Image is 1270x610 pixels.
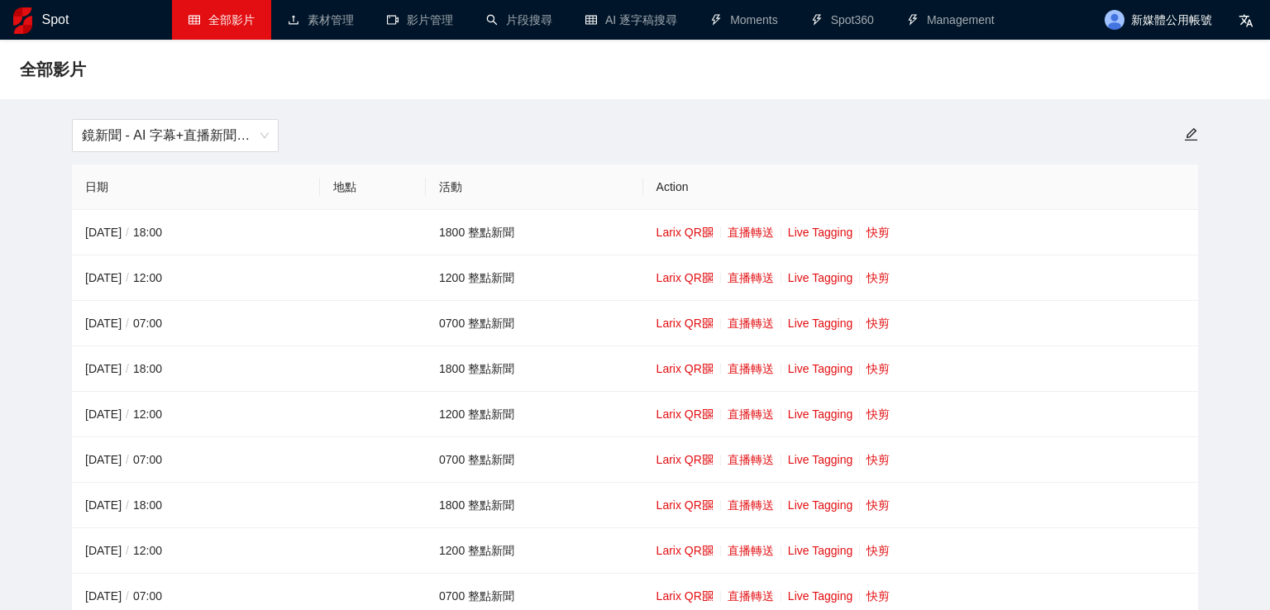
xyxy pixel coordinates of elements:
[867,317,890,330] a: 快剪
[867,544,890,557] a: 快剪
[1105,10,1124,30] img: avatar
[122,498,133,512] span: /
[702,317,714,329] span: qrcode
[702,590,714,602] span: qrcode
[867,407,890,421] a: 快剪
[208,13,255,26] span: 全部影片
[728,226,774,239] a: 直播轉送
[72,210,320,255] td: [DATE] 18:00
[82,120,269,151] span: 鏡新聞 - AI 字幕+直播新聞（2025-2027）
[122,271,133,284] span: /
[122,362,133,375] span: /
[788,317,852,330] a: Live Tagging
[867,271,890,284] a: 快剪
[426,346,643,392] td: 1800 整點新聞
[656,589,714,603] a: Larix QR
[728,271,774,284] a: 直播轉送
[122,226,133,239] span: /
[72,392,320,437] td: [DATE] 12:00
[867,498,890,512] a: 快剪
[122,453,133,466] span: /
[728,498,774,512] a: 直播轉送
[426,255,643,301] td: 1200 整點新聞
[788,498,852,512] a: Live Tagging
[426,210,643,255] td: 1800 整點新聞
[72,528,320,574] td: [DATE] 12:00
[585,13,677,26] a: tableAI 逐字稿搜尋
[20,56,86,83] span: 全部影片
[122,317,133,330] span: /
[656,362,714,375] a: Larix QR
[643,164,1198,210] th: Action
[72,164,320,210] th: 日期
[122,407,133,421] span: /
[656,544,714,557] a: Larix QR
[907,13,995,26] a: thunderboltManagement
[728,453,774,466] a: 直播轉送
[788,226,852,239] a: Live Tagging
[656,226,714,239] a: Larix QR
[728,544,774,557] a: 直播轉送
[867,226,890,239] a: 快剪
[728,589,774,603] a: 直播轉送
[13,7,32,34] img: logo
[788,544,852,557] a: Live Tagging
[486,13,552,26] a: search片段搜尋
[656,271,714,284] a: Larix QR
[656,453,714,466] a: Larix QR
[788,271,852,284] a: Live Tagging
[788,453,852,466] a: Live Tagging
[72,437,320,483] td: [DATE] 07:00
[728,362,774,375] a: 直播轉送
[288,13,354,26] a: upload素材管理
[426,392,643,437] td: 1200 整點新聞
[788,407,852,421] a: Live Tagging
[426,164,643,210] th: 活動
[702,408,714,420] span: qrcode
[656,498,714,512] a: Larix QR
[320,164,426,210] th: 地點
[656,407,714,421] a: Larix QR
[656,317,714,330] a: Larix QR
[702,226,714,238] span: qrcode
[788,589,852,603] a: Live Tagging
[72,301,320,346] td: [DATE] 07:00
[426,437,643,483] td: 0700 整點新聞
[702,499,714,511] span: qrcode
[811,13,874,26] a: thunderboltSpot360
[710,13,778,26] a: thunderboltMoments
[867,362,890,375] a: 快剪
[867,589,890,603] a: 快剪
[426,483,643,528] td: 1800 整點新聞
[702,454,714,465] span: qrcode
[426,528,643,574] td: 1200 整點新聞
[702,363,714,374] span: qrcode
[189,14,200,26] span: table
[728,407,774,421] a: 直播轉送
[122,544,133,557] span: /
[122,589,133,603] span: /
[702,545,714,556] span: qrcode
[426,301,643,346] td: 0700 整點新聞
[72,483,320,528] td: [DATE] 18:00
[387,13,453,26] a: video-camera影片管理
[867,453,890,466] a: 快剪
[702,272,714,284] span: qrcode
[728,317,774,330] a: 直播轉送
[788,362,852,375] a: Live Tagging
[72,255,320,301] td: [DATE] 12:00
[72,346,320,392] td: [DATE] 18:00
[1184,127,1198,141] span: edit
